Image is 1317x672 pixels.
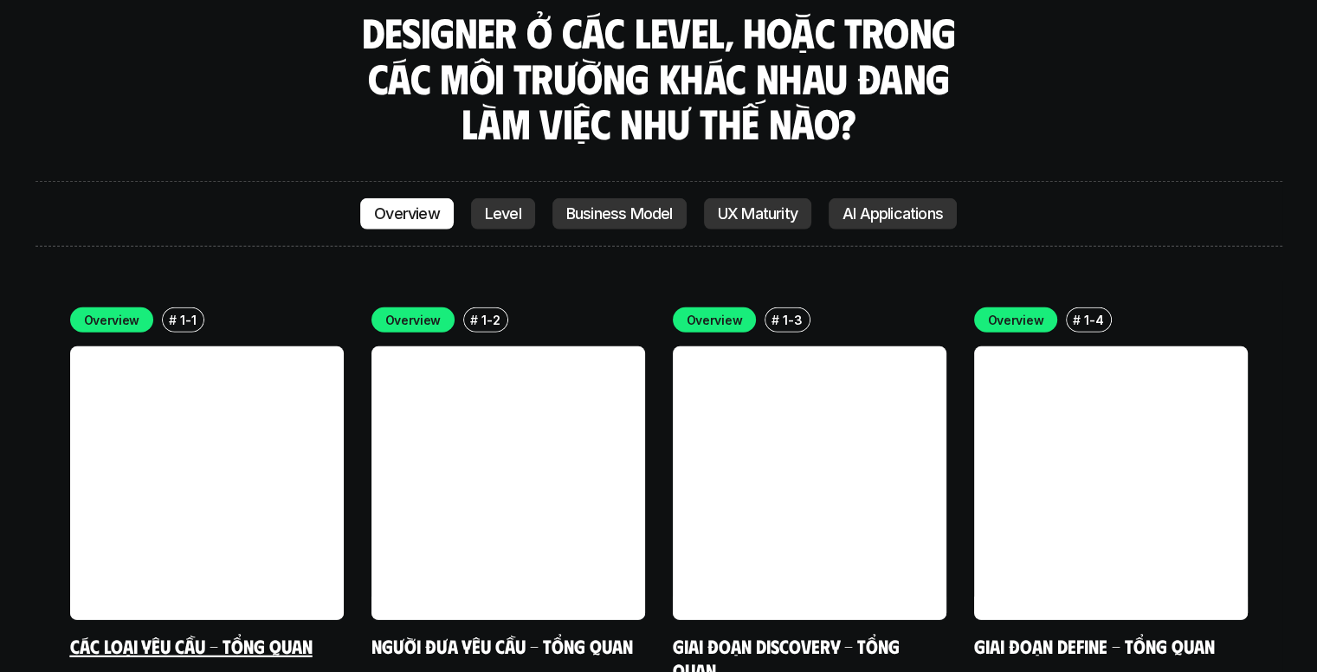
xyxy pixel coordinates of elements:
h6: # [169,313,177,326]
p: Business Model [566,205,673,223]
h6: # [470,313,478,326]
a: Business Model [552,198,687,229]
p: Overview [988,311,1044,329]
p: Overview [84,311,140,329]
p: Overview [374,205,440,223]
p: 1-3 [783,311,802,329]
h6: # [1073,313,1081,326]
a: Các loại yêu cầu - Tổng quan [70,634,313,657]
a: UX Maturity [704,198,811,229]
p: UX Maturity [718,205,797,223]
p: 1-4 [1084,311,1103,329]
p: Overview [385,311,442,329]
h3: Designer ở các level, hoặc trong các môi trường khác nhau đang làm việc như thế nào? [356,10,962,146]
p: Overview [687,311,743,329]
a: AI Applications [829,198,957,229]
p: Level [485,205,521,223]
p: 1-2 [481,311,500,329]
a: Người đưa yêu cầu - Tổng quan [371,634,633,657]
a: Level [471,198,535,229]
p: AI Applications [842,205,943,223]
p: 1-1 [180,311,196,329]
h6: # [771,313,779,326]
a: Overview [360,198,454,229]
a: Giai đoạn Define - Tổng quan [974,634,1215,657]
